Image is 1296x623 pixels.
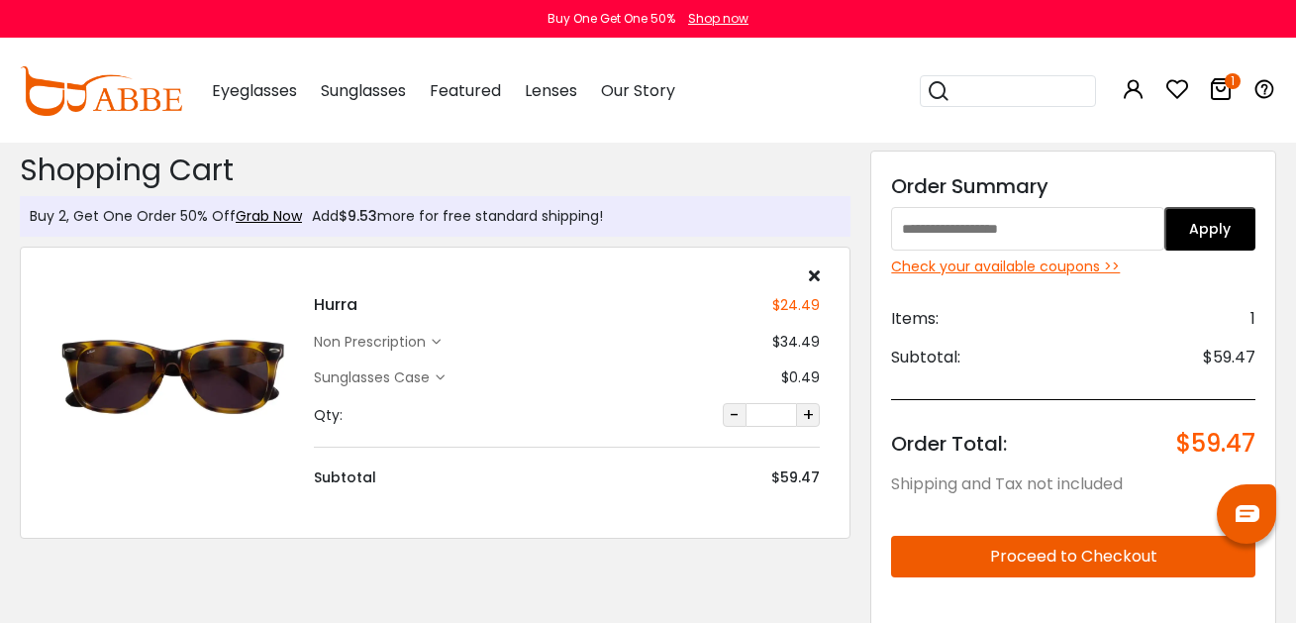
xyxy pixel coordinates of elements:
div: Check your available coupons >> [891,257,1255,277]
a: Grab Now [236,206,302,226]
a: Shop now [678,10,748,27]
span: Subtotal: [891,346,960,369]
div: Order Summary [891,171,1255,201]
div: Buy One Get One 50% [548,10,675,28]
span: Items: [891,307,939,331]
span: Featured [430,79,501,102]
img: Hurra [50,317,294,439]
div: Shop now [688,10,748,28]
div: $59.47 [771,467,820,488]
div: Buy 2, Get One Order 50% Off [30,206,302,227]
button: - [723,403,747,427]
div: $0.49 [781,367,820,388]
img: chat [1236,505,1259,522]
i: 1 [1225,73,1241,89]
div: $24.49 [772,295,820,316]
div: Sunglasses Case [314,367,436,388]
span: Sunglasses [321,79,406,102]
span: 1 [1250,307,1255,331]
h2: Shopping Cart [20,153,850,188]
span: $9.53 [339,206,377,226]
div: Add more for free standard shipping! [302,206,603,227]
span: Our Story [601,79,675,102]
button: + [796,403,820,427]
div: $34.49 [772,332,820,353]
button: Proceed to Checkout [891,536,1255,577]
span: Order Total: [891,430,1007,458]
span: $59.47 [1176,430,1255,458]
span: Eyeglasses [212,79,297,102]
a: 1 [1209,81,1233,104]
div: Subtotal [314,467,376,488]
div: Shipping and Tax not included [891,472,1255,496]
div: Qty: [314,405,343,426]
button: Apply [1164,207,1255,251]
div: non prescription [314,332,432,353]
h4: Hurra [314,293,357,317]
span: $59.47 [1203,346,1255,369]
img: abbeglasses.com [20,66,182,116]
span: Lenses [525,79,577,102]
